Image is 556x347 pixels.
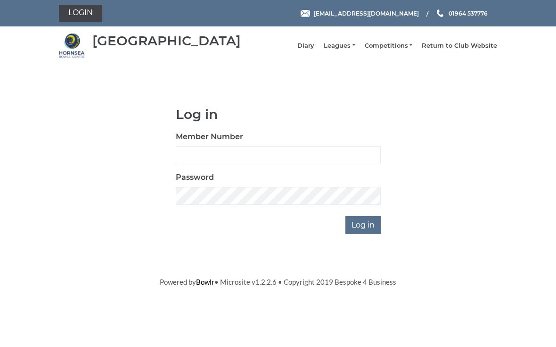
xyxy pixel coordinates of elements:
img: Hornsea Bowls Centre [59,33,85,59]
a: Leagues [324,42,355,50]
img: Email [301,10,310,17]
a: Login [59,5,102,22]
span: 01964 537776 [449,9,488,17]
div: [GEOGRAPHIC_DATA] [92,34,241,48]
a: Diary [297,42,314,50]
label: Member Number [176,131,243,143]
label: Password [176,172,214,183]
img: Phone us [437,9,443,17]
a: Email [EMAIL_ADDRESS][DOMAIN_NAME] [301,9,419,18]
span: [EMAIL_ADDRESS][DOMAIN_NAME] [314,9,419,17]
h1: Log in [176,107,381,122]
span: Powered by • Microsite v1.2.2.6 • Copyright 2019 Bespoke 4 Business [160,278,396,286]
a: Return to Club Website [422,42,497,50]
a: Bowlr [196,278,214,286]
a: Phone us 01964 537776 [435,9,488,18]
a: Competitions [365,42,412,50]
input: Log in [345,216,381,234]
